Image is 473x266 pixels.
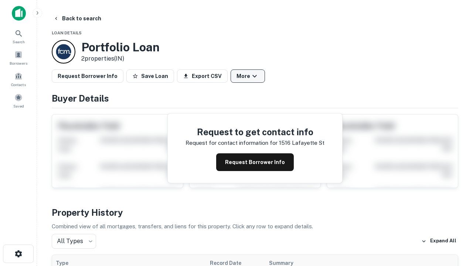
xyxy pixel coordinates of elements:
p: Combined view of all mortgages, transfers, and liens for this property. Click any row to expand d... [52,222,458,231]
p: Request for contact information for [186,139,278,147]
span: Saved [13,103,24,109]
span: Loan Details [52,31,82,35]
button: Export CSV [177,69,228,83]
h4: Request to get contact info [186,125,324,139]
button: Back to search [50,12,104,25]
p: 2 properties (IN) [81,54,160,63]
h4: Property History [52,206,458,219]
a: Search [2,26,35,46]
img: capitalize-icon.png [12,6,26,21]
h4: Buyer Details [52,92,458,105]
span: Borrowers [10,60,27,66]
a: Contacts [2,69,35,89]
a: Saved [2,91,35,110]
iframe: Chat Widget [436,183,473,219]
p: 1516 lafayette st [279,139,324,147]
span: Search [13,39,25,45]
button: Expand All [419,236,458,247]
span: Contacts [11,82,26,88]
button: Save Loan [126,69,174,83]
div: All Types [52,234,96,249]
button: More [231,69,265,83]
a: Borrowers [2,48,35,68]
h3: Portfolio Loan [81,40,160,54]
button: Request Borrower Info [216,153,294,171]
button: Request Borrower Info [52,69,123,83]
